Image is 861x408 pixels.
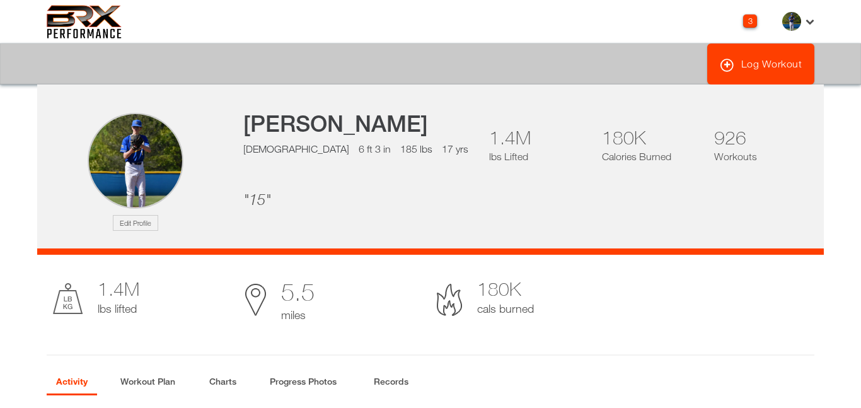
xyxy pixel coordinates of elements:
li: Personal Record! [93,218,751,229]
li: Personal Record! [93,312,751,323]
a: Countermovement Jump [72,299,183,310]
li: 3 [699,113,724,129]
li: miles [239,283,431,335]
span: lbs [674,116,686,127]
div: "15" [234,189,725,211]
li: 13,181 [627,113,686,129]
a: 1-Leg RDL w/ Medicine Ball [72,236,197,247]
li: Personal Record! [93,344,751,355]
div: logged the workout for [DATE] [61,114,762,127]
a: Dead Bug [72,173,117,184]
li: Charts [200,370,246,395]
a: 1-[GEOGRAPHIC_DATA] [72,141,183,153]
div: lbs Lifted [489,150,589,163]
div: Calories Burned [602,150,702,163]
li: 6 reps x 0 [93,249,751,260]
button: Post [725,62,768,83]
li: Progress Photos [260,370,350,395]
li: [DEMOGRAPHIC_DATA] [243,143,349,156]
img: thumb.png [782,12,801,31]
a: Timed 20yd Basestealing Sprints [72,330,219,342]
div: Workouts [714,150,814,163]
div: Mobility [721,134,762,148]
img: profile.png [88,113,183,209]
img: 6f7da32581c89ca25d665dc3aae533e4f14fe3ef_original.svg [47,5,122,38]
li: Personal Record! [93,186,751,197]
span: cals [708,116,724,127]
li: Workout Plan [111,370,186,395]
li: 10 reps x 0 [93,154,751,166]
span: 5.5 [245,277,425,308]
li: 185 lbs [400,143,432,156]
li: 6 ft 3 in [359,143,391,156]
a: Side to Side Medicine Ball Scoop Toss [72,375,243,386]
div: Activation / Speed [679,292,763,305]
a: Upper Body-Core [173,115,243,125]
div: Rotational Power [685,368,762,381]
a: Spidermans [72,267,126,279]
span: 1.4M [53,277,233,301]
li: Records [364,370,419,395]
span: lbs [133,249,145,260]
span: 926 [714,125,746,150]
a: Log Workout [707,44,815,85]
a: [PERSON_NAME] [61,115,130,125]
span: 1.4M [489,125,531,150]
span: lbs [133,388,145,399]
a: Edit Profile [113,215,158,231]
img: thumb.png [6,114,42,151]
span: lbs [138,154,150,165]
div: 3 [743,15,757,28]
li: lbs lifted [47,283,239,329]
a: 1-Arm Wall Y Slides [72,204,160,216]
li: Personal Record! [93,281,751,292]
li: Activity [47,370,97,395]
span: 180K [602,125,645,150]
li: cals burned [430,283,623,329]
li: 6 reps x 6 [93,388,751,399]
span: 180K [437,277,616,301]
h2: [PERSON_NAME] [243,108,470,139]
li: 17 yrs [442,143,468,156]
